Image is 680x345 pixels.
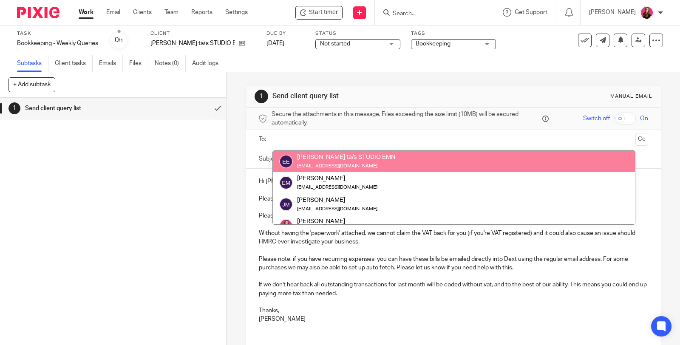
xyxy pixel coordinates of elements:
[259,186,648,203] p: Please find attached this weeks' outstanding transactions.
[297,195,377,204] div: [PERSON_NAME]
[297,206,377,211] small: [EMAIL_ADDRESS][DOMAIN_NAME]
[279,155,293,168] img: svg%3E
[17,39,98,48] div: Bookkeeping - Weekly Queries
[8,77,55,92] button: + Add subtask
[106,8,120,17] a: Email
[164,8,178,17] a: Team
[191,8,212,17] a: Reports
[589,8,636,17] p: [PERSON_NAME]
[17,7,59,18] img: Pixie
[155,55,186,72] a: Notes (0)
[259,280,648,298] p: If we don't hear back all outstanding transactions for last month will be coded without vat, and ...
[583,114,610,123] span: Switch off
[272,110,540,127] span: Secure the attachments in this message. Files exceeding the size limit (10MB) will be secured aut...
[297,174,377,183] div: [PERSON_NAME]
[259,221,648,246] p: Without having the 'paperwork' attached, we cannot claim the VAT back for you (if you're VAT regi...
[640,6,654,20] img: 21.png
[392,10,468,18] input: Search
[295,6,343,20] div: Erin McKinley-Norris ta/s STUDIO EMN - Bookkeeping - Weekly Queries
[297,217,416,226] div: [PERSON_NAME]
[297,164,377,168] small: [EMAIL_ADDRESS][DOMAIN_NAME]
[225,8,248,17] a: Settings
[297,153,395,161] div: [PERSON_NAME] ta/s STUDIO EMN
[25,102,142,115] h1: Send client query list
[259,177,648,186] p: Hi [PERSON_NAME],
[259,203,648,221] p: Please can you upload the corresponding receipts or invoices (showing VAT wherever necessary) int...
[272,92,471,101] h1: Send client query list
[297,185,377,189] small: [EMAIL_ADDRESS][DOMAIN_NAME]
[259,255,648,272] p: Please note, if you have recurring expenses, you can have these bills be emailed directly into De...
[279,198,293,211] img: svg%3E
[17,30,98,37] label: Task
[266,40,284,46] span: [DATE]
[320,41,350,47] span: Not started
[411,30,496,37] label: Tags
[259,155,281,163] label: Subject:
[610,93,652,100] div: Manual email
[79,8,93,17] a: Work
[515,9,547,15] span: Get Support
[115,35,123,45] div: 0
[55,55,93,72] a: Client tasks
[266,30,305,37] label: Due by
[8,102,20,114] div: 1
[259,298,648,315] p: Thanks,
[635,133,648,146] button: Cc
[255,90,268,103] div: 1
[129,55,148,72] a: Files
[259,135,268,144] label: To:
[640,114,648,123] span: On
[309,8,338,17] span: Start timer
[99,55,123,72] a: Emails
[150,39,235,48] p: [PERSON_NAME] ta/s STUDIO EMN
[133,8,152,17] a: Clients
[17,55,48,72] a: Subtasks
[279,176,293,189] img: svg%3E
[315,30,400,37] label: Status
[259,315,648,323] p: [PERSON_NAME]
[119,38,123,43] small: /1
[150,30,256,37] label: Client
[416,41,450,47] span: Bookkeeping
[279,219,293,232] img: 21.png
[192,55,225,72] a: Audit logs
